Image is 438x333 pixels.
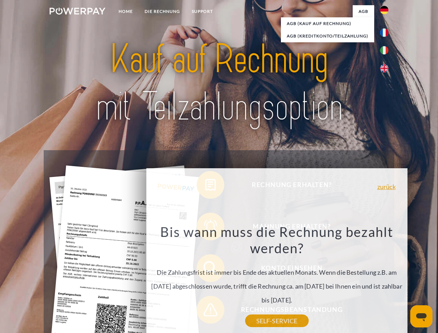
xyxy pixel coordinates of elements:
iframe: Schaltfläche zum Öffnen des Messaging-Fensters [410,305,432,327]
a: SUPPORT [186,5,219,18]
a: AGB (Kauf auf Rechnung) [281,17,374,30]
a: AGB (Kreditkonto/Teilzahlung) [281,30,374,42]
a: DIE RECHNUNG [139,5,186,18]
img: title-powerpay_de.svg [66,33,372,133]
h3: Bis wann muss die Rechnung bezahlt werden? [150,223,403,257]
img: it [380,46,388,54]
a: Home [113,5,139,18]
a: agb [353,5,374,18]
img: en [380,64,388,72]
a: zurück [377,183,396,190]
img: logo-powerpay-white.svg [50,8,105,15]
a: SELF-SERVICE [245,315,309,327]
div: Die Zahlungsfrist ist immer bis Ende des aktuellen Monats. Wenn die Bestellung z.B. am [DATE] abg... [150,223,403,321]
img: de [380,6,388,14]
img: fr [380,28,388,37]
